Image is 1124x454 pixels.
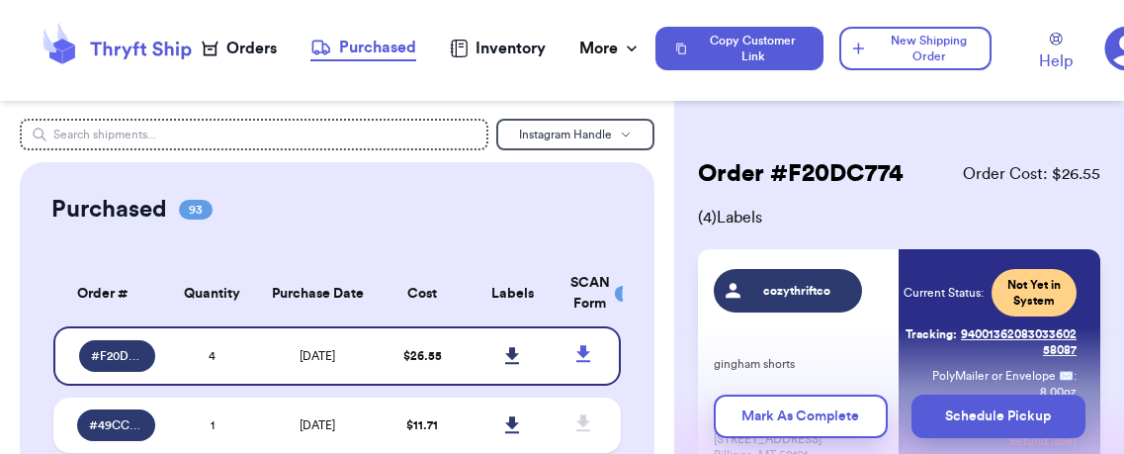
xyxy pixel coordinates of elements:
th: Order # [53,261,167,326]
span: $ 11.71 [406,419,438,431]
span: # 49CC4481 [89,417,143,433]
a: Orders [202,37,277,60]
span: Order Cost: $ 26.55 [963,162,1100,186]
div: More [579,37,642,60]
span: Help [1039,49,1073,73]
span: Not Yet in System [1003,277,1065,309]
a: Help [1039,33,1073,73]
span: [DATE] [300,350,335,362]
span: $ 26.55 [403,350,442,362]
p: gingham shorts [714,356,887,372]
span: [DATE] [300,419,335,431]
span: # F20DC774 [91,348,143,364]
th: Purchase Date [258,261,377,326]
button: New Shipping Order [839,27,992,70]
th: Quantity [167,261,258,326]
button: Schedule Pickup [911,395,1085,438]
h2: Purchased [51,194,167,226]
span: Tracking: [906,326,957,342]
th: Labels [468,261,559,326]
span: Current Status: [904,285,984,301]
h2: Order # F20DC774 [698,158,904,190]
span: cozythriftco [750,283,844,299]
span: 93 [179,200,213,220]
a: Tracking:9400136208303360258087 [904,318,1077,366]
button: Instagram Handle [496,119,654,150]
input: Search shipments... [20,119,487,150]
button: Mark As Complete [714,395,888,438]
span: 1 [211,419,215,431]
span: ( 4 ) Labels [698,206,1100,229]
th: Cost [377,261,468,326]
a: Purchased [310,36,416,61]
span: : [1074,368,1077,384]
div: Purchased [310,36,416,59]
button: Copy Customer Link [655,27,823,70]
a: Inventory [450,37,546,60]
div: SCAN Form [570,273,597,315]
span: 4 [209,350,216,362]
span: PolyMailer or Envelope ✉️ [932,370,1074,382]
span: Instagram Handle [519,129,612,140]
